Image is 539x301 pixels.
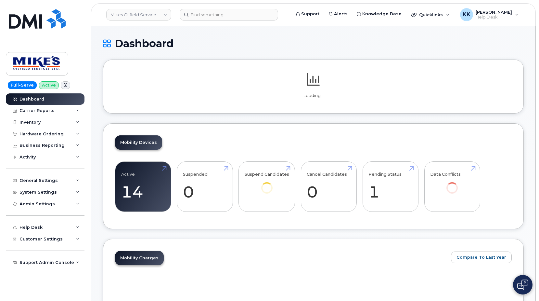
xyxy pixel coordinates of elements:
a: Pending Status 1 [368,165,412,208]
a: Cancel Candidates 0 [307,165,351,208]
a: Mobility Charges [115,251,164,265]
button: Compare To Last Year [451,252,512,263]
a: Data Conflicts [430,165,474,203]
span: Compare To Last Year [456,254,506,260]
p: Loading... [115,93,512,99]
h1: Dashboard [103,38,524,49]
a: Suspend Candidates [245,165,289,203]
a: Suspended 0 [183,165,227,208]
a: Active 14 [121,165,165,208]
img: Open chat [517,280,528,290]
a: Mobility Devices [115,135,162,150]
